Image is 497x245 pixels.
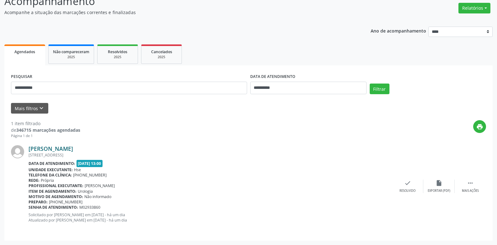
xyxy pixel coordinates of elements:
[85,183,115,188] span: [PERSON_NAME]
[146,55,177,59] div: 2025
[78,189,93,194] span: Urologia
[467,180,474,186] i: 
[462,189,479,193] div: Mais ações
[108,49,127,54] span: Resolvidos
[4,9,346,16] p: Acompanhe a situação das marcações correntes e finalizadas
[11,103,48,114] button: Mais filtroskeyboard_arrow_down
[436,180,442,186] i: insert_drive_file
[473,120,486,133] button: print
[250,72,295,82] label: DATA DE ATENDIMENTO
[53,49,89,54] span: Não compareceram
[29,205,78,210] b: Senha de atendimento:
[404,180,411,186] i: check
[79,205,100,210] span: M02933860
[151,49,172,54] span: Cancelados
[11,133,80,139] div: Página 1 de 1
[29,167,73,172] b: Unidade executante:
[29,183,83,188] b: Profissional executante:
[428,189,450,193] div: Exportar (PDF)
[73,172,107,178] span: [PHONE_NUMBER]
[29,152,392,158] div: [STREET_ADDRESS]
[11,145,24,158] img: img
[29,172,72,178] b: Telefone da clínica:
[84,194,111,199] span: Não informado
[29,145,73,152] a: [PERSON_NAME]
[29,212,392,223] p: Solicitado por [PERSON_NAME] em [DATE] - há um dia Atualizado por [PERSON_NAME] em [DATE] - há um...
[458,3,490,13] button: Relatórios
[38,105,45,112] i: keyboard_arrow_down
[53,55,89,59] div: 2025
[371,27,426,34] p: Ano de acompanhamento
[476,123,483,130] i: print
[77,160,103,167] span: [DATE] 13:00
[29,199,48,205] b: Preparo:
[399,189,415,193] div: Resolvido
[29,178,40,183] b: Rede:
[29,161,75,166] b: Data de atendimento:
[29,194,83,199] b: Motivo de agendamento:
[11,72,32,82] label: PESQUISAR
[11,127,80,133] div: de
[41,178,54,183] span: Própria
[11,120,80,127] div: 1 item filtrado
[16,127,80,133] strong: 346715 marcações agendadas
[102,55,133,59] div: 2025
[370,84,389,94] button: Filtrar
[14,49,35,54] span: Agendados
[49,199,82,205] span: [PHONE_NUMBER]
[74,167,81,172] span: Hse
[29,189,77,194] b: Item de agendamento:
